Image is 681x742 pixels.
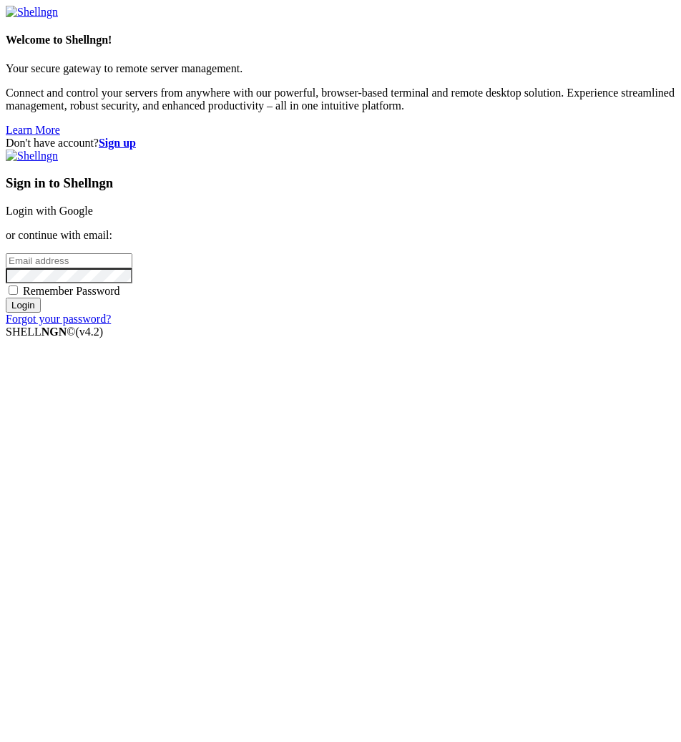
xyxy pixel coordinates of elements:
b: NGN [41,326,67,338]
h4: Welcome to Shellngn! [6,34,675,47]
a: Sign up [99,137,136,149]
span: 4.2.0 [76,326,104,338]
div: Don't have account? [6,137,675,150]
p: Your secure gateway to remote server management. [6,62,675,75]
span: Remember Password [23,285,120,297]
a: Login with Google [6,205,93,217]
a: Forgot your password? [6,313,111,325]
span: SHELL © [6,326,103,338]
input: Email address [6,253,132,268]
p: Connect and control your servers from anywhere with our powerful, browser-based terminal and remo... [6,87,675,112]
p: or continue with email: [6,229,675,242]
img: Shellngn [6,6,58,19]
input: Remember Password [9,285,18,295]
h3: Sign in to Shellngn [6,175,675,191]
a: Learn More [6,124,60,136]
img: Shellngn [6,150,58,162]
input: Login [6,298,41,313]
